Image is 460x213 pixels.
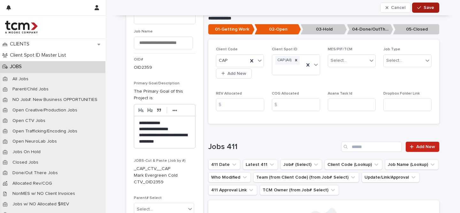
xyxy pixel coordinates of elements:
[208,172,251,182] button: Who Modified
[216,98,229,111] div: $
[172,108,177,113] strong: •••
[7,170,63,176] p: Done/Out There Jobs
[7,139,62,144] p: Open NeuroLab Jobs
[243,160,278,170] button: Latest 411
[272,92,299,96] span: COG Allocated
[385,160,439,170] button: Job Name (Lookup)
[272,98,285,111] div: $
[134,82,180,85] span: Primary Goal/Description
[301,24,347,35] p: 03-Hold
[170,106,179,114] button: •••
[134,196,162,200] span: Parent# Select
[328,47,352,51] span: MES/PIF/TCM
[7,108,82,113] p: Open Creative/Production Jobs
[216,47,238,51] span: Client Code
[383,92,420,96] span: Dropbox Folder Link
[255,24,301,35] p: 02-Open
[208,160,240,170] button: 411 Date
[393,24,439,35] p: 05-Closed
[7,181,57,186] p: Allocated Rev/COG
[406,142,439,152] a: Add New
[275,56,293,65] div: CAP (All)
[341,142,402,152] input: Search
[331,57,347,64] div: Select...
[7,87,54,92] p: Parent/Child Jobs
[134,64,152,71] p: OID2359
[347,24,393,35] p: 04-Done/OutThere
[227,71,246,76] span: Add New
[134,58,143,61] span: OID#
[208,185,257,195] button: 411 Approval Link
[280,160,322,170] button: Job# (Select)
[216,68,252,79] button: Add New
[412,3,439,13] button: Save
[134,159,186,163] span: JOBS-Cut & Paste (Job by #)
[253,172,359,182] button: Team (from Client Code) (from Job# Select)
[7,52,71,58] p: Client Spot ID Master List
[7,118,50,124] p: Open CTV Jobs
[219,57,227,64] span: CAP
[7,97,103,103] p: NO Job#: New Business OPPORTUNITIES
[383,47,400,51] span: Job Type
[380,3,411,13] button: Cancel
[391,5,405,10] span: Cancel
[7,149,46,155] p: Jobs On Hold
[7,129,82,134] p: Open Trafficking/Encoding Jobs
[386,57,402,64] div: Select...
[7,160,43,165] p: Closed Jobs
[362,172,419,182] button: Update/Link/Approval
[134,30,153,33] span: Job Name
[216,92,242,96] span: REV Allocated
[7,202,74,207] p: Jobs w/ NO Allocated $REV
[134,88,195,102] p: The Primary Goal of this Project is:
[325,160,382,170] button: Client Code (Lookup)
[328,92,352,96] span: Asana Task Id
[7,64,27,70] p: JOBS
[424,5,434,10] span: Save
[260,185,339,195] button: TCM Owner (from Job# Select)
[416,145,435,149] span: Add New
[7,76,34,82] p: All Jobs
[134,166,180,185] p: _CAP_CTV__CAP Mark Evergreen Cold CTV_OID2359
[7,41,34,47] p: CLIENTS
[137,206,153,213] div: Select...
[272,47,297,51] span: Client Spot ID
[7,191,80,196] p: NonMES w/ NO Client Invoices
[208,142,339,152] h1: Jobs 411
[5,21,38,33] img: 4hMmSqQkux38exxPVZHQ
[208,24,255,35] p: 01-Getting Work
